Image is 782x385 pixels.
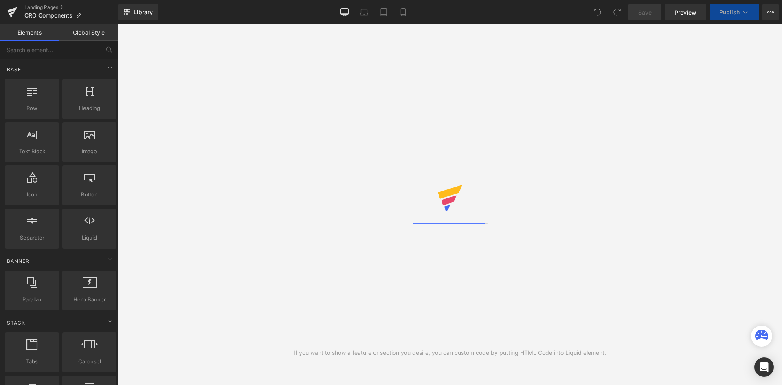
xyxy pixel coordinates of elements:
button: Redo [609,4,625,20]
span: Hero Banner [65,295,114,304]
span: Stack [6,319,26,327]
div: Open Intercom Messenger [754,357,774,377]
span: Icon [7,190,57,199]
a: New Library [118,4,158,20]
a: Tablet [374,4,393,20]
div: If you want to show a feature or section you desire, you can custom code by putting HTML Code int... [294,348,606,357]
span: Banner [6,257,30,265]
button: Undo [589,4,606,20]
span: CRO Components [24,12,72,19]
a: Global Style [59,24,118,41]
span: Liquid [65,233,114,242]
span: Save [638,8,652,17]
span: Carousel [65,357,114,366]
button: Publish [710,4,759,20]
span: Publish [719,9,740,15]
span: Library [134,9,153,16]
a: Laptop [354,4,374,20]
span: Row [7,104,57,112]
a: Desktop [335,4,354,20]
span: Image [65,147,114,156]
a: Landing Pages [24,4,118,11]
span: Base [6,66,22,73]
a: Mobile [393,4,413,20]
button: More [762,4,779,20]
span: Heading [65,104,114,112]
span: Tabs [7,357,57,366]
span: Text Block [7,147,57,156]
span: Separator [7,233,57,242]
span: Button [65,190,114,199]
a: Preview [665,4,706,20]
span: Preview [674,8,696,17]
span: Parallax [7,295,57,304]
